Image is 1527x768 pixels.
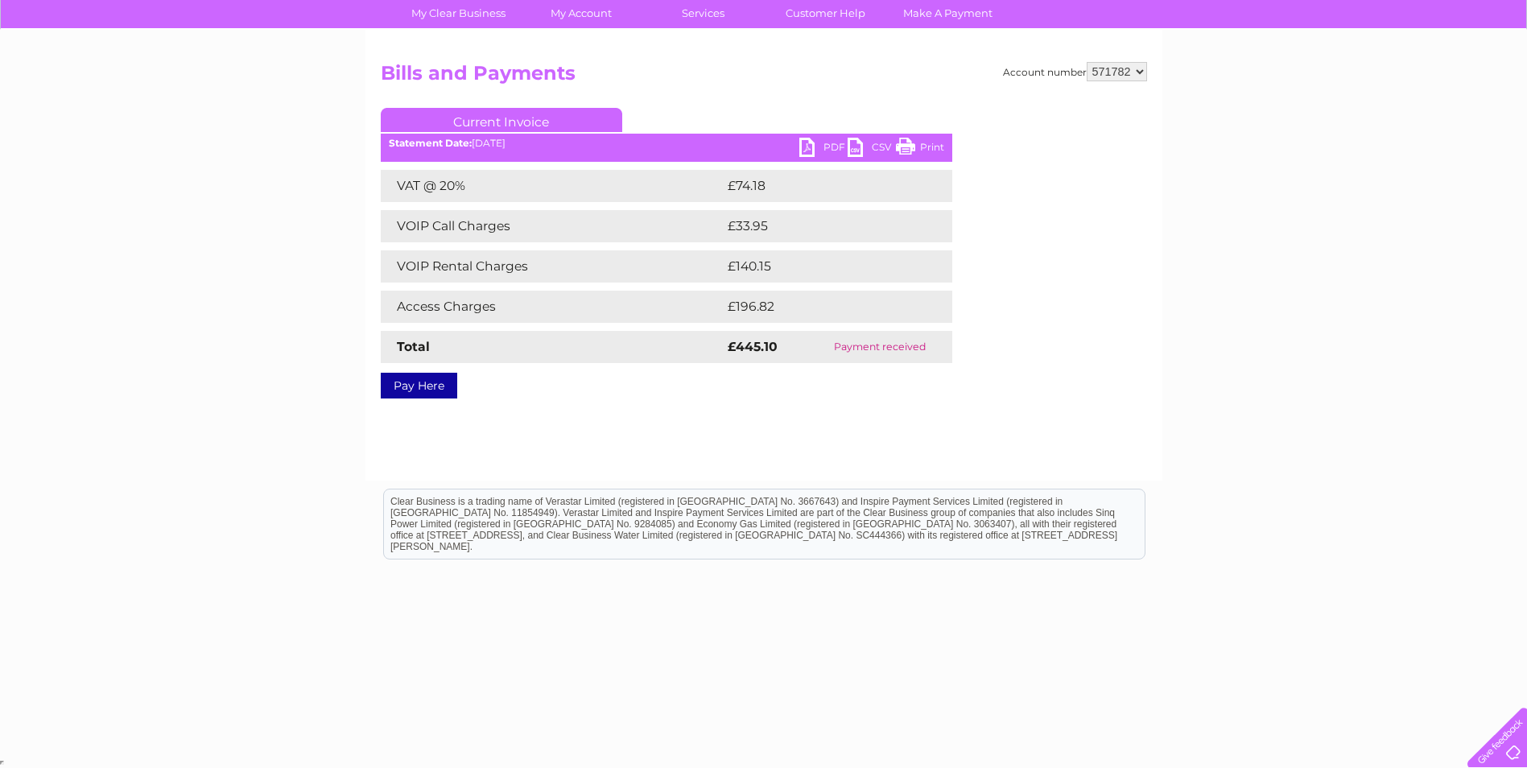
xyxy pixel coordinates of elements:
a: Current Invoice [381,108,622,132]
img: logo.png [53,42,135,91]
a: Water [1244,68,1274,81]
strong: £445.10 [728,339,778,354]
a: Energy [1284,68,1319,81]
b: Statement Date: [389,137,472,149]
a: PDF [799,138,848,161]
div: Clear Business is a trading name of Verastar Limited (registered in [GEOGRAPHIC_DATA] No. 3667643... [384,9,1145,78]
a: Telecoms [1329,68,1377,81]
td: £33.95 [724,210,919,242]
div: [DATE] [381,138,952,149]
td: Payment received [807,331,952,363]
a: Contact [1420,68,1459,81]
td: VAT @ 20% [381,170,724,202]
a: Blog [1387,68,1410,81]
strong: Total [397,339,430,354]
td: £196.82 [724,291,923,323]
a: 0333 014 3131 [1224,8,1335,28]
td: VOIP Rental Charges [381,250,724,283]
a: CSV [848,138,896,161]
a: Pay Here [381,373,457,398]
h2: Bills and Payments [381,62,1147,93]
td: VOIP Call Charges [381,210,724,242]
td: £140.15 [724,250,922,283]
a: Log out [1474,68,1512,81]
td: £74.18 [724,170,918,202]
td: Access Charges [381,291,724,323]
div: Account number [1003,62,1147,81]
a: Print [896,138,944,161]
